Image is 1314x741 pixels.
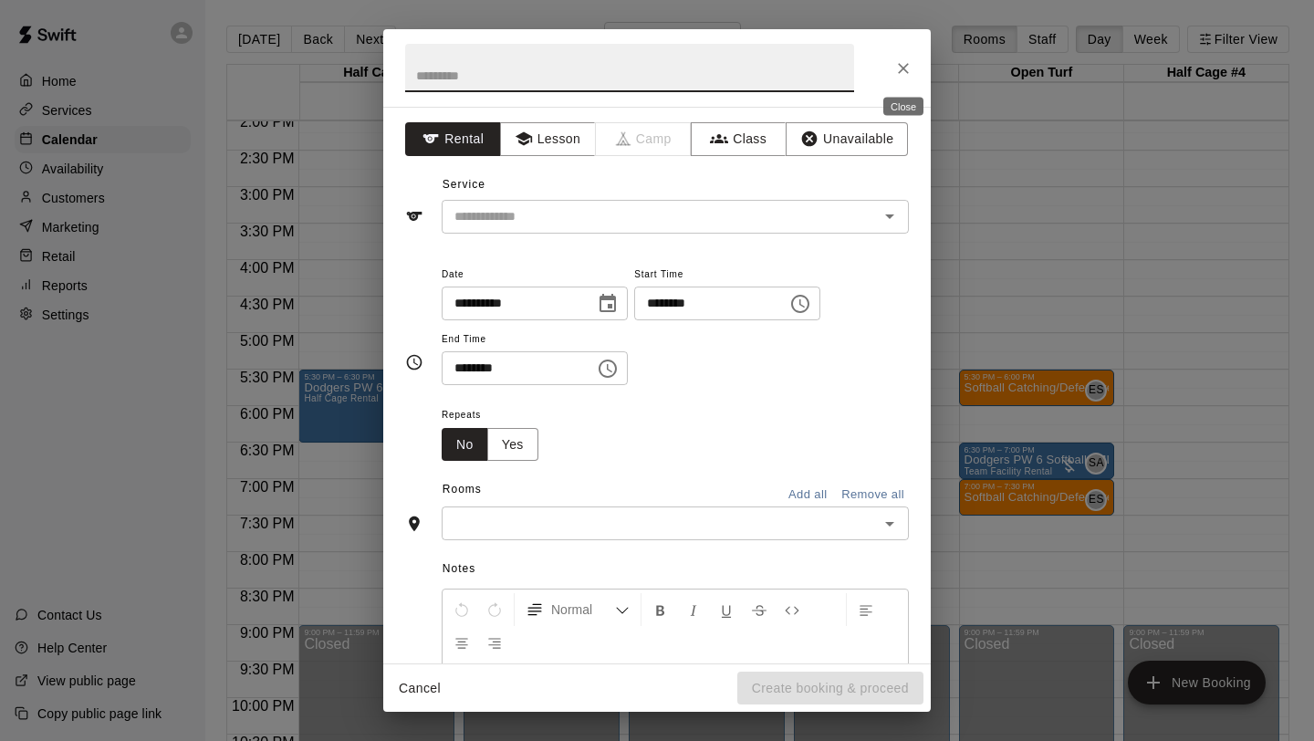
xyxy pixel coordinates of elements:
button: Lesson [500,122,596,156]
span: Notes [443,555,909,584]
button: Yes [487,428,538,462]
button: Add all [778,481,837,509]
button: Class [691,122,787,156]
button: Choose time, selected time is 6:30 PM [589,350,626,387]
span: Service [443,178,485,191]
button: Right Align [479,626,510,659]
button: Open [877,511,902,537]
span: Start Time [634,263,820,287]
button: Choose time, selected time is 6:00 PM [782,286,819,322]
button: Undo [446,593,477,626]
svg: Service [405,207,423,225]
button: Choose date, selected date is Aug 21, 2025 [589,286,626,322]
span: Normal [551,600,615,619]
button: Insert Code [777,593,808,626]
button: Redo [479,593,510,626]
button: Close [887,52,920,85]
span: End Time [442,328,628,352]
button: Format Italics [678,593,709,626]
button: Format Strikethrough [744,593,775,626]
span: Rooms [443,483,482,496]
button: Format Underline [711,593,742,626]
span: Camps can only be created in the Services page [596,122,692,156]
button: Justify Align [512,626,543,659]
svg: Timing [405,353,423,371]
button: Rental [405,122,501,156]
div: outlined button group [442,428,538,462]
button: Center Align [446,626,477,659]
button: Remove all [837,481,909,509]
button: No [442,428,488,462]
button: Unavailable [786,122,908,156]
span: Repeats [442,403,553,428]
button: Insert Link [809,593,840,626]
button: Left Align [850,593,881,626]
button: Cancel [391,672,449,705]
svg: Rooms [405,515,423,533]
button: Open [877,204,902,229]
button: Formatting Options [518,593,637,626]
button: Format Bold [645,593,676,626]
div: Close [883,98,923,116]
span: Date [442,263,628,287]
